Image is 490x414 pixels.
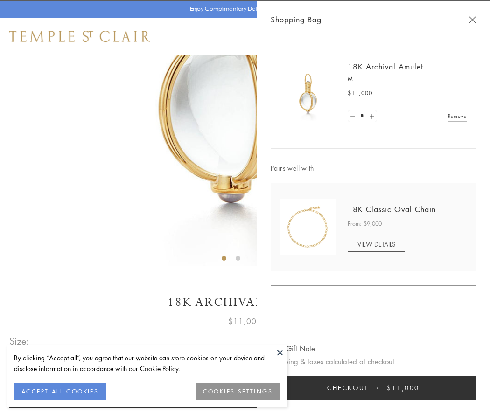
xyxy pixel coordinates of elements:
[9,294,481,310] h1: 18K Archival Amulet
[9,31,150,42] img: Temple St. Clair
[280,199,336,255] img: N88865-OV18
[14,383,106,400] button: ACCEPT ALL COOKIES
[190,4,296,14] p: Enjoy Complimentary Delivery & Returns
[271,343,315,354] button: Add Gift Note
[327,383,369,393] span: Checkout
[448,111,467,121] a: Remove
[348,204,436,214] a: 18K Classic Oval Chain
[348,236,405,252] a: VIEW DETAILS
[348,219,382,228] span: From: $9,000
[280,65,336,121] img: 18K Archival Amulet
[357,240,395,248] span: VIEW DETAILS
[271,163,476,173] span: Pairs well with
[9,333,30,349] span: Size:
[271,14,322,26] span: Shopping Bag
[348,62,423,72] a: 18K Archival Amulet
[469,16,476,23] button: Close Shopping Bag
[14,352,280,374] div: By clicking “Accept all”, you agree that our website can store cookies on your device and disclos...
[348,110,357,122] a: Set quantity to 0
[196,383,280,400] button: COOKIES SETTINGS
[271,356,476,367] p: Shipping & taxes calculated at checkout
[367,110,376,122] a: Set quantity to 2
[348,75,467,84] p: M
[271,376,476,400] button: Checkout $11,000
[228,315,262,327] span: $11,000
[348,89,372,98] span: $11,000
[387,383,420,393] span: $11,000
